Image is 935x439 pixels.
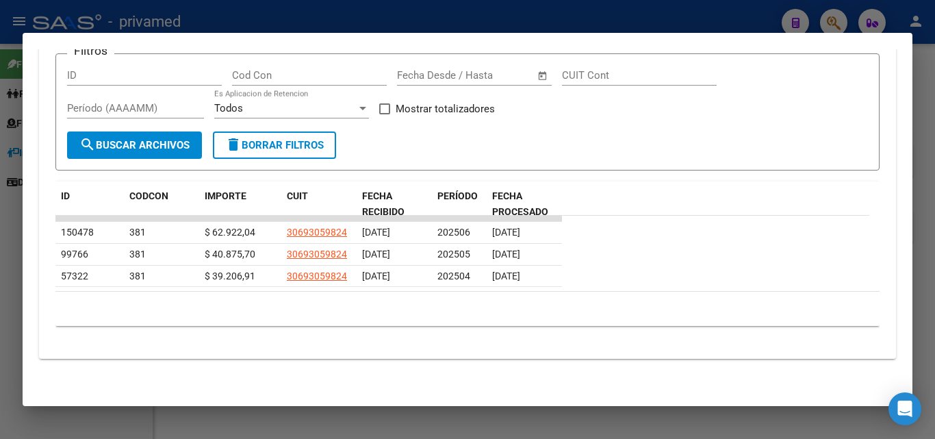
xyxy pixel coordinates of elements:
span: $ 39.206,91 [205,271,255,281]
button: Borrar Filtros [213,131,336,159]
span: 202506 [437,227,470,238]
span: [DATE] [492,271,520,281]
span: [DATE] [492,227,520,238]
datatable-header-cell: FECHA PROCESADO [487,181,562,227]
input: End date [454,69,520,81]
span: $ 62.922,04 [205,227,255,238]
span: 30693059824 [287,227,347,238]
span: [DATE] [362,249,390,260]
span: 30693059824 [287,249,347,260]
span: Mostrar totalizadores [396,101,495,117]
span: 30693059824 [287,271,347,281]
mat-icon: search [79,136,96,153]
span: [DATE] [362,227,390,238]
span: 57322 [61,271,88,281]
span: [DATE] [492,249,520,260]
datatable-header-cell: CODCON [124,181,172,227]
datatable-header-cell: CUIT [281,181,357,227]
span: Todos [214,102,243,114]
span: CODCON [129,190,168,201]
datatable-header-cell: PERÍODO [432,181,487,227]
datatable-header-cell: ID [55,181,124,227]
span: IMPORTE [205,190,246,201]
mat-icon: delete [225,136,242,153]
span: FECHA RECIBIDO [362,190,405,217]
input: Start date [397,69,441,81]
datatable-header-cell: IMPORTE [199,181,281,227]
button: Buscar Archivos [67,131,202,159]
span: ID [61,190,70,201]
span: 150478 [61,227,94,238]
span: 381 [129,249,146,260]
h3: Filtros [67,43,114,58]
span: FECHA PROCESADO [492,190,548,217]
button: Open calendar [535,68,551,84]
div: Open Intercom Messenger [888,392,921,425]
span: [DATE] [362,271,390,281]
span: 202504 [437,271,470,281]
datatable-header-cell: FECHA RECIBIDO [357,181,432,227]
span: Borrar Filtros [225,139,324,151]
span: Buscar Archivos [79,139,190,151]
span: 381 [129,227,146,238]
span: 381 [129,271,146,281]
span: PERÍODO [437,190,478,201]
span: $ 40.875,70 [205,249,255,260]
span: 202505 [437,249,470,260]
span: CUIT [287,190,308,201]
span: 99766 [61,249,88,260]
